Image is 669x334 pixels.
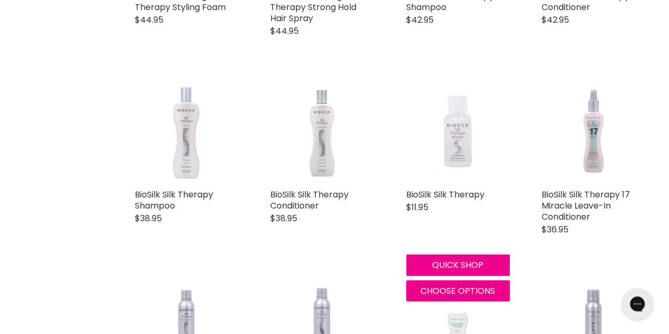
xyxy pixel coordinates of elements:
a: BioSilk Silk Therapy Conditioner BioSilk Silk Therapy Conditioner [270,80,374,184]
span: $44.95 [270,25,299,37]
button: Choose options [406,280,510,301]
span: Choose options [420,284,495,296]
a: BioSilk Silk Therapy Conditioner [270,188,349,212]
a: BioSilk Silk Therapy 17 Miracle Leave-In Conditioner [542,80,645,184]
span: $36.95 [542,223,569,236]
span: $38.95 [135,212,162,224]
span: $42.95 [542,14,569,26]
span: $42.95 [406,14,434,26]
button: Quick shop [406,254,510,275]
a: BioSilk Silk Therapy 17 Miracle Leave-In Conditioner [542,188,630,223]
img: BioSilk Silk Therapy Shampoo [156,80,217,184]
a: BioSilk Silk Therapy Shampoo [135,188,213,212]
img: BioSilk Silk Therapy Conditioner [289,80,356,184]
a: BioSilk Silk Therapy BioSilk Silk Therapy [406,80,510,184]
span: $44.95 [135,14,163,26]
a: BioSilk Silk Therapy Shampoo BioSilk Silk Therapy Shampoo [135,80,239,184]
iframe: Gorgias live chat messenger [616,284,658,323]
span: $38.95 [270,212,297,224]
a: BioSilk Silk Therapy [406,188,484,201]
span: $11.95 [406,201,428,213]
img: BioSilk Silk Therapy 17 Miracle Leave-In Conditioner [570,80,617,184]
img: BioSilk Silk Therapy [425,80,491,184]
